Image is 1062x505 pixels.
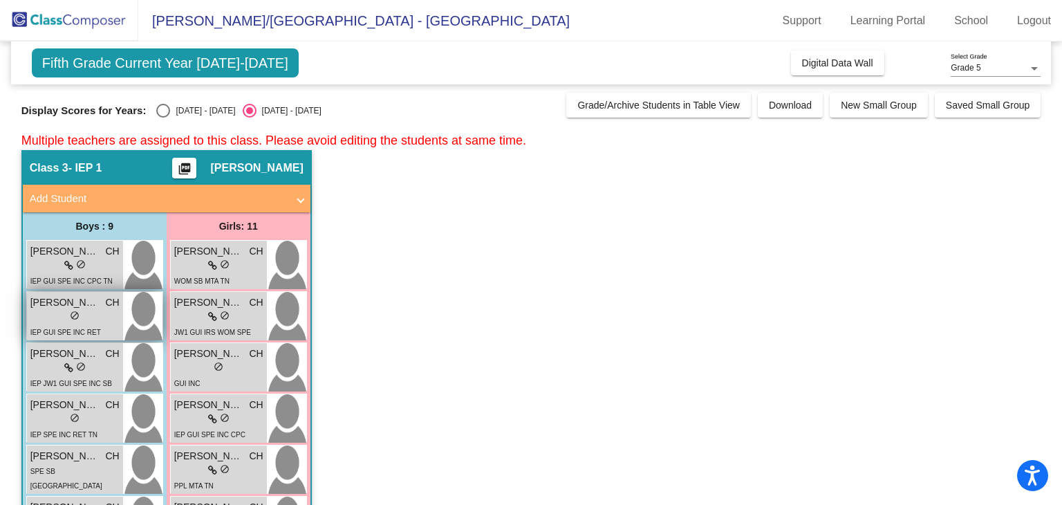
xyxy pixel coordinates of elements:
span: CH [105,449,119,463]
span: Saved Small Group [946,100,1030,111]
a: Support [772,10,832,32]
button: Saved Small Group [935,93,1041,118]
span: GUI INC [174,380,201,387]
span: [PERSON_NAME] [174,295,243,310]
mat-radio-group: Select an option [156,104,321,118]
span: [PERSON_NAME] [174,398,243,412]
span: IEP GUI SPE INC RET [30,329,101,336]
span: [PERSON_NAME] [174,449,243,463]
span: CH [249,398,263,412]
div: [DATE] - [DATE] [257,104,322,117]
span: do_not_disturb_alt [214,362,223,371]
span: New Small Group [841,100,917,111]
mat-expansion-panel-header: Add Student [23,185,310,212]
span: Download [769,100,812,111]
span: [PERSON_NAME] [30,449,100,463]
mat-panel-title: Add Student [30,191,287,207]
span: Digital Data Wall [802,57,873,68]
button: Download [758,93,823,118]
span: CH [105,347,119,361]
span: Grade 5 [951,63,980,73]
span: do_not_disturb_alt [70,413,80,423]
span: do_not_disturb_alt [220,311,230,320]
span: PPL MTA TN [174,482,214,490]
span: Grade/Archive Students in Table View [577,100,740,111]
button: Digital Data Wall [791,50,884,75]
a: Learning Portal [839,10,937,32]
span: CH [105,244,119,259]
button: Print Students Details [172,158,196,178]
span: CH [249,295,263,310]
span: IEP GUI SPE INC CPC [174,431,245,439]
span: CH [249,244,263,259]
mat-icon: picture_as_pdf [176,162,193,181]
span: do_not_disturb_alt [220,464,230,474]
span: [PERSON_NAME] [174,244,243,259]
span: [PERSON_NAME] [174,347,243,361]
span: Multiple teachers are assigned to this class. Please avoid editing the students at same time. [21,134,526,147]
span: SPE SB [GEOGRAPHIC_DATA] [30,468,102,490]
span: do_not_disturb_alt [220,413,230,423]
span: Fifth Grade Current Year [DATE]-[DATE] [32,48,299,77]
span: [PERSON_NAME] [210,161,303,175]
span: JW1 GUI IRS WOM SPE [GEOGRAPHIC_DATA] [174,329,251,351]
span: do_not_disturb_alt [70,311,80,320]
div: Girls: 11 [167,212,310,240]
span: [PERSON_NAME]/[GEOGRAPHIC_DATA] - [GEOGRAPHIC_DATA] [138,10,570,32]
div: Boys : 9 [23,212,167,240]
span: [PERSON_NAME] [30,295,100,310]
div: [DATE] - [DATE] [170,104,235,117]
span: CH [105,295,119,310]
span: CH [249,347,263,361]
span: do_not_disturb_alt [76,362,86,371]
span: - IEP 1 [68,161,102,175]
span: [PERSON_NAME] [PERSON_NAME] [30,347,100,361]
button: New Small Group [830,93,928,118]
span: CH [249,449,263,463]
a: Logout [1006,10,1062,32]
span: WOM SB MTA TN [174,277,230,285]
span: do_not_disturb_alt [220,259,230,269]
span: do_not_disturb_alt [76,259,86,269]
a: School [943,10,999,32]
span: [PERSON_NAME] [PERSON_NAME] [30,398,100,412]
span: IEP SPE INC RET TN [30,431,97,439]
span: IEP JW1 GUI SPE INC SB TN [30,380,112,402]
span: IEP GUI SPE INC CPC TN [30,277,113,285]
span: CH [105,398,119,412]
button: Grade/Archive Students in Table View [566,93,751,118]
span: Display Scores for Years: [21,104,147,117]
span: Class 3 [30,161,68,175]
span: [PERSON_NAME] [30,244,100,259]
